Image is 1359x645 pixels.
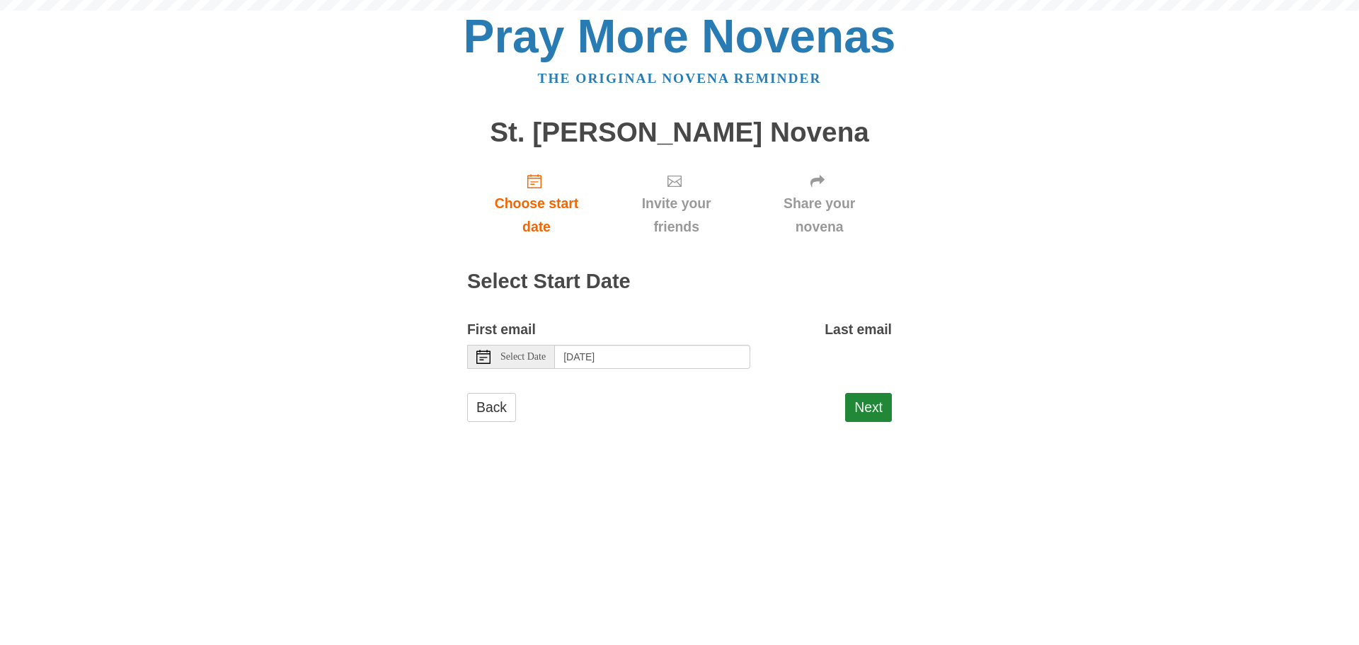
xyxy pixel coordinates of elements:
a: Share your novena [747,161,892,246]
span: Select Date [500,352,546,362]
button: Next [845,393,892,422]
span: Invite your friends [620,192,733,239]
a: Invite your friends [606,161,747,246]
a: Choose start date [467,161,606,246]
a: Pray More Novenas [464,10,896,62]
a: Back [467,393,516,422]
a: The original novena reminder [538,71,822,86]
h2: Select Start Date [467,270,892,293]
h1: St. [PERSON_NAME] Novena [467,118,892,148]
label: First email [467,318,536,341]
span: Choose start date [481,192,592,239]
span: Share your novena [761,192,878,239]
label: Last email [825,318,892,341]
